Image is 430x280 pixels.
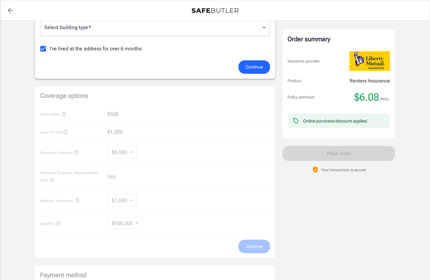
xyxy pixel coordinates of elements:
button: Continue [238,60,270,74]
div: Order summary [287,34,390,44]
p: Renters Insurance [350,77,390,85]
span: I've lived at the address for over 6 months. [50,45,143,52]
span: Continue [246,63,263,71]
p: Product [287,78,301,84]
p: Your transaction is secure [321,167,366,173]
img: Liberty Mutual [349,51,390,71]
p: Insurance provider [287,58,320,64]
div: Online purchase discount applied. [303,118,368,124]
span: /mo. [380,95,390,103]
img: Back to quotes [192,8,238,13]
span: $6.08 [354,91,379,103]
a: back to quotes [4,4,17,17]
p: Policy premium [287,94,315,100]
